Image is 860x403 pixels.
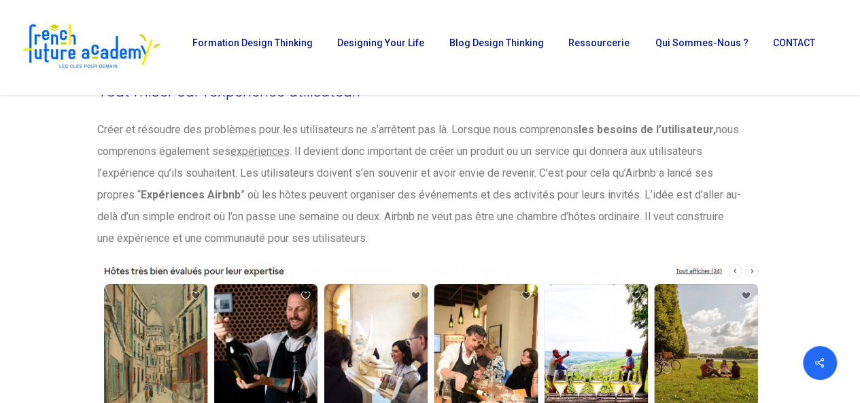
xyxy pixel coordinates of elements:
[766,38,821,57] a: CONTACT
[443,38,548,57] a: Blog Design Thinking
[579,123,716,136] b: les besoins de l’utilisateur,
[330,38,429,57] a: Designing Your Life
[568,37,630,48] span: Ressourcerie
[449,37,544,48] span: Blog Design Thinking
[230,145,290,158] u: expériences
[562,38,634,57] a: Ressourcerie
[648,38,752,57] a: Qui sommes-nous ?
[655,37,748,48] span: Qui sommes-nous ?
[337,37,424,48] span: Designing Your Life
[97,82,763,100] h4: Tout miser sur l’expérience utilisateur.
[19,20,162,75] img: French Future Academy
[192,37,313,48] span: Formation Design Thinking
[141,188,241,201] b: Expériences Airbnb
[97,119,743,249] p: Créer et résoudre des problèmes pour les utilisateurs ne s’arrêtent pas là. Lorsque nous compreno...
[186,38,317,57] a: Formation Design Thinking
[773,37,815,48] span: CONTACT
